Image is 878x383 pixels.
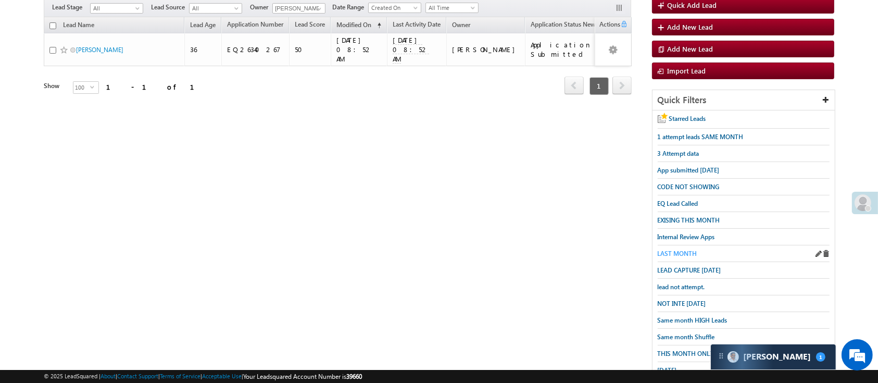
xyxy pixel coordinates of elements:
[73,82,90,93] span: 100
[101,373,116,379] a: About
[658,350,720,357] span: THIS MONTH ONLINE
[525,19,600,32] a: Application Status New
[272,3,325,14] input: Type to Search
[612,78,632,94] a: next
[336,35,382,64] div: [DATE] 08:52 AM
[250,3,272,12] span: Owner
[290,19,330,32] a: Lead Score
[311,4,324,14] a: Show All Items
[90,84,98,89] span: select
[426,3,475,13] span: All Time
[589,77,609,95] span: 1
[658,150,699,157] span: 3 Attempt data
[190,45,217,54] div: 36
[653,90,835,110] div: Quick Filters
[531,40,596,59] div: Application Submitted
[658,300,706,307] span: NOT INTE [DATE]
[658,233,715,241] span: Internal Review Apps
[658,183,720,191] span: CODE NOT SHOWING
[369,3,418,13] span: Created On
[76,46,123,54] a: [PERSON_NAME]
[142,301,189,315] em: Start Chat
[336,21,371,29] span: Modified On
[106,81,207,93] div: 1 - 1 of 1
[373,21,381,30] span: (sorted ascending)
[612,77,632,94] span: next
[346,373,362,380] span: 39660
[658,200,698,207] span: EQ Lead Called
[332,3,368,12] span: Date Range
[387,19,446,32] a: Last Activity Date
[717,352,725,360] img: carter-drag
[565,77,584,94] span: prev
[49,22,56,29] input: Check all records
[190,21,216,29] span: Lead Age
[595,19,620,32] span: Actions
[728,351,739,363] img: Carter
[331,19,386,32] a: Modified On (sorted ascending)
[52,3,90,12] span: Lead Stage
[91,4,140,13] span: All
[668,22,713,31] span: Add New Lead
[668,1,717,9] span: Quick Add Lead
[658,283,705,291] span: lead not attempt.
[243,373,362,380] span: Your Leadsquared Account Number is
[227,45,284,54] div: EQ26340267
[54,55,175,68] div: Chat with us now
[452,21,470,29] span: Owner
[90,3,143,14] a: All
[393,35,429,64] span: [DATE] 08:52 AM
[368,3,421,13] a: Created On
[565,78,584,94] a: prev
[531,20,595,28] span: Application Status New
[117,373,158,379] a: Contact Support
[202,373,242,379] a: Acceptable Use
[222,19,289,32] a: Application Number
[658,333,715,341] span: Same month Shuffle
[669,115,706,122] span: Starred Leads
[44,372,362,381] span: © 2025 LeadSquared | | | | |
[14,96,190,292] textarea: Type your message and hit 'Enter'
[658,166,720,174] span: App submitted [DATE]
[668,44,713,53] span: Add New Lead
[190,4,239,13] span: All
[18,55,44,68] img: d_60004797649_company_0_60004797649
[452,45,520,54] div: [PERSON_NAME]
[668,66,706,75] span: Import Lead
[658,133,744,141] span: 1 attempt leads SAME MONTH
[658,266,721,274] span: LEAD CAPTURE [DATE]
[151,3,189,12] span: Lead Source
[658,250,697,257] span: LAST MONTH
[710,344,836,370] div: carter-dragCarter[PERSON_NAME]1
[295,20,325,28] span: Lead Score
[171,5,196,30] div: Minimize live chat window
[160,373,200,379] a: Terms of Service
[44,81,65,91] div: Show
[816,352,825,362] span: 1
[58,19,99,33] a: Lead Name
[295,45,326,54] div: 50
[189,3,242,14] a: All
[658,366,677,374] span: [DATE]
[227,20,283,28] span: Application Number
[658,216,720,224] span: EXISING THIS MONTH
[658,316,728,324] span: Same month HIGH Leads
[425,3,479,13] a: All Time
